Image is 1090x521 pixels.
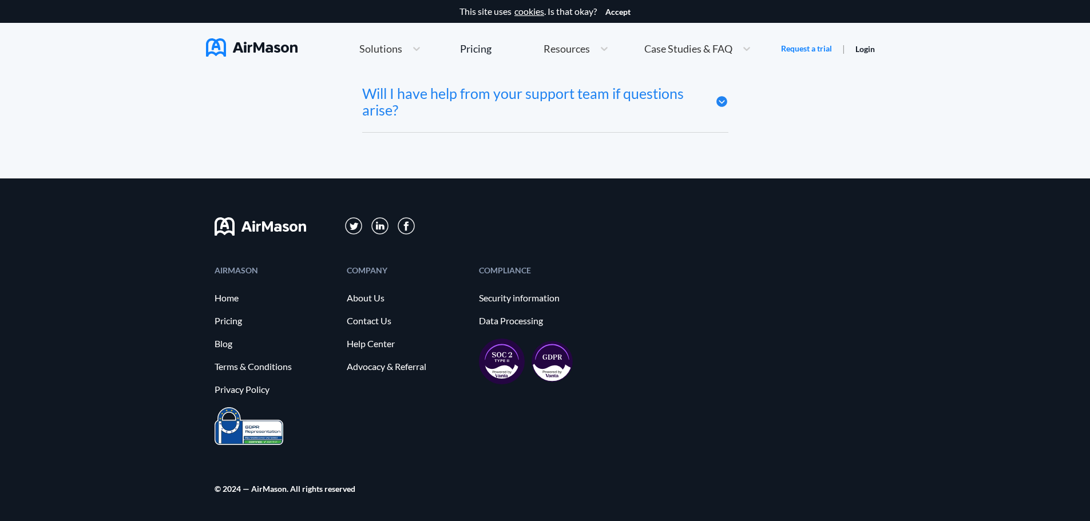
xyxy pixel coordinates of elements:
[215,217,306,236] img: svg+xml;base64,PHN2ZyB3aWR0aD0iMTYwIiBoZWlnaHQ9IjMyIiB2aWV3Qm94PSIwIDAgMTYwIDMyIiBmaWxsPSJub25lIi...
[347,316,467,326] a: Contact Us
[644,43,732,54] span: Case Studies & FAQ
[479,339,525,384] img: soc2-17851990f8204ed92eb8cdb2d5e8da73.svg
[206,38,298,57] img: AirMason Logo
[605,7,631,17] button: Accept cookies
[479,316,600,326] a: Data Processing
[855,44,875,54] a: Login
[398,217,415,234] img: svg+xml;base64,PD94bWwgdmVyc2lvbj0iMS4wIiBlbmNvZGluZz0iVVRGLTgiPz4KPHN2ZyB3aWR0aD0iMzBweCIgaGVpZ2...
[532,341,573,382] img: gdpr-98ea35551734e2af8fd9405dbdaf8c18.svg
[479,267,600,274] div: COMPLIANCE
[514,6,544,17] a: cookies
[359,43,402,54] span: Solutions
[215,384,335,395] a: Privacy Policy
[371,217,389,235] img: svg+xml;base64,PD94bWwgdmVyc2lvbj0iMS4wIiBlbmNvZGluZz0iVVRGLTgiPz4KPHN2ZyB3aWR0aD0iMzFweCIgaGVpZ2...
[544,43,590,54] span: Resources
[479,293,600,303] a: Security information
[460,38,492,59] a: Pricing
[215,267,335,274] div: AIRMASON
[215,339,335,349] a: Blog
[215,316,335,326] a: Pricing
[842,43,845,54] span: |
[347,293,467,303] a: About Us
[215,361,335,372] a: Terms & Conditions
[362,85,698,118] div: Will I have help from your support team if questions arise?
[460,43,492,54] div: Pricing
[347,361,467,372] a: Advocacy & Referral
[215,293,335,303] a: Home
[215,485,355,492] div: © 2024 — AirMason. All rights reserved
[215,407,283,446] img: prighter-certificate-eu-7c0b0bead1821e86115914626e15d079.png
[347,267,467,274] div: COMPANY
[781,43,832,54] a: Request a trial
[345,217,363,235] img: svg+xml;base64,PD94bWwgdmVyc2lvbj0iMS4wIiBlbmNvZGluZz0iVVRGLTgiPz4KPHN2ZyB3aWR0aD0iMzFweCIgaGVpZ2...
[347,339,467,349] a: Help Center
